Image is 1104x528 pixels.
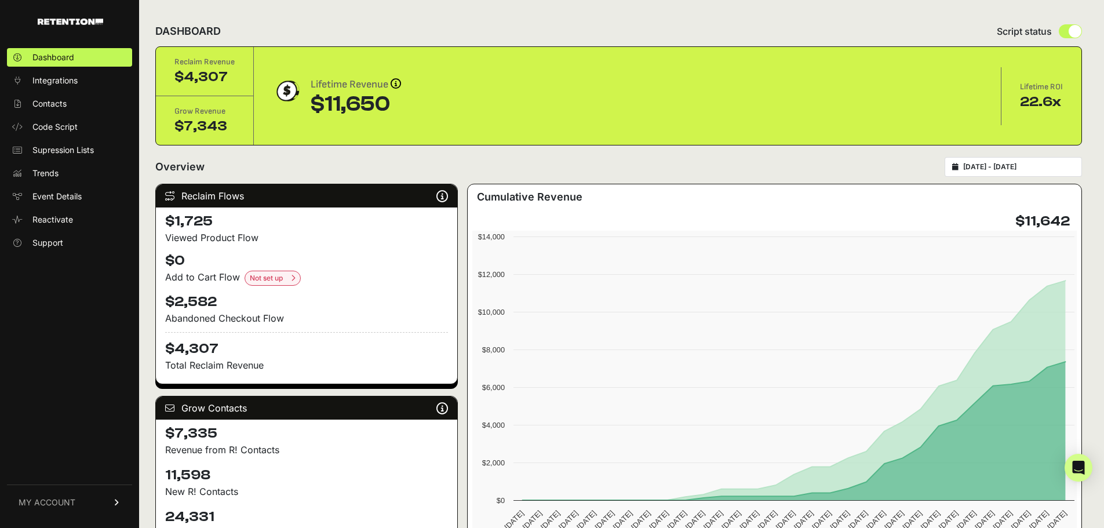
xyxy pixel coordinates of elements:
[165,358,448,372] p: Total Reclaim Revenue
[7,234,132,252] a: Support
[32,75,78,86] span: Integrations
[1065,454,1092,482] div: Open Intercom Messenger
[32,52,74,63] span: Dashboard
[165,424,448,443] h4: $7,335
[477,189,582,205] h3: Cumulative Revenue
[165,508,448,526] h4: 24,331
[7,210,132,229] a: Reactivate
[482,383,505,392] text: $6,000
[165,270,448,286] div: Add to Cart Flow
[174,68,235,86] div: $4,307
[272,77,301,105] img: dollar-coin-05c43ed7efb7bc0c12610022525b4bbbb207c7efeef5aecc26f025e68dcafac9.png
[156,184,457,207] div: Reclaim Flows
[7,187,132,206] a: Event Details
[311,93,401,116] div: $11,650
[32,98,67,110] span: Contacts
[7,164,132,183] a: Trends
[174,56,235,68] div: Reclaim Revenue
[482,458,505,467] text: $2,000
[38,19,103,25] img: Retention.com
[478,308,505,316] text: $10,000
[165,252,448,270] h4: $0
[165,231,448,245] div: Viewed Product Flow
[156,396,457,420] div: Grow Contacts
[311,77,401,93] div: Lifetime Revenue
[7,485,132,520] a: MY ACCOUNT
[165,443,448,457] p: Revenue from R! Contacts
[174,105,235,117] div: Grow Revenue
[174,117,235,136] div: $7,343
[32,191,82,202] span: Event Details
[165,466,448,485] h4: 11,598
[32,214,73,225] span: Reactivate
[497,496,505,505] text: $0
[155,23,221,39] h2: DASHBOARD
[165,212,448,231] h4: $1,725
[155,159,205,175] h2: Overview
[1020,93,1063,111] div: 22.6x
[7,118,132,136] a: Code Script
[19,497,75,508] span: MY ACCOUNT
[32,121,78,133] span: Code Script
[1015,212,1070,231] h4: $11,642
[997,24,1052,38] span: Script status
[165,293,448,311] h4: $2,582
[7,94,132,113] a: Contacts
[7,71,132,90] a: Integrations
[165,311,448,325] div: Abandoned Checkout Flow
[1020,81,1063,93] div: Lifetime ROI
[32,167,59,179] span: Trends
[165,485,448,498] p: New R! Contacts
[482,421,505,429] text: $4,000
[7,48,132,67] a: Dashboard
[32,237,63,249] span: Support
[165,332,448,358] h4: $4,307
[478,270,505,279] text: $12,000
[482,345,505,354] text: $8,000
[32,144,94,156] span: Supression Lists
[478,232,505,241] text: $14,000
[7,141,132,159] a: Supression Lists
